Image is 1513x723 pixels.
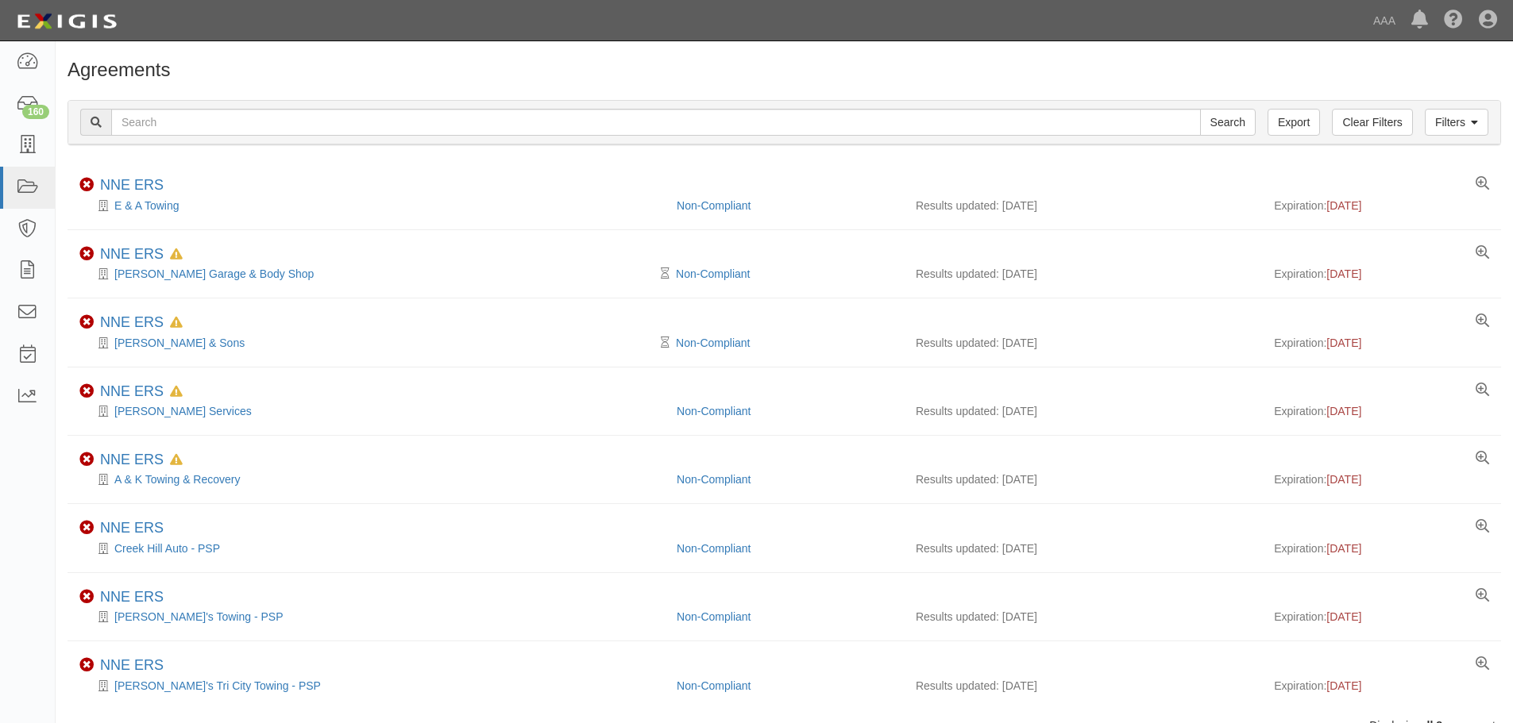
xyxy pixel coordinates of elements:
[916,540,1250,556] div: Results updated: [DATE]
[1476,177,1489,191] a: View results summary
[100,314,164,330] a: NNE ERS
[79,266,665,282] div: Beaulieu's Garage & Body Shop
[79,384,94,398] i: Non-Compliant
[79,315,94,329] i: Non-Compliant
[100,657,164,675] div: NNE ERS
[916,403,1250,419] div: Results updated: [DATE]
[111,109,1201,136] input: Search
[114,405,252,417] a: [PERSON_NAME] Services
[170,455,183,466] i: In Default since 09/01/2025
[1326,679,1361,692] span: [DATE]
[1332,109,1412,136] a: Clear Filters
[677,610,751,623] a: Non-Compliant
[916,335,1250,351] div: Results updated: [DATE]
[1476,520,1489,534] a: View results summary
[100,520,164,537] div: NNE ERS
[100,452,183,469] div: NNE ERS
[79,590,94,604] i: Non-Compliant
[1274,266,1489,282] div: Expiration:
[1274,335,1489,351] div: Expiration:
[114,610,283,623] a: [PERSON_NAME]'s Towing - PSP
[1476,246,1489,260] a: View results summary
[12,7,122,36] img: logo-5460c22ac91f19d4615b14bd174203de0afe785f0fc80cf4dbbc73dc1793850b.png
[916,678,1250,694] div: Results updated: [DATE]
[1476,383,1489,398] a: View results summary
[677,199,751,212] a: Non-Compliant
[114,267,314,280] a: [PERSON_NAME] Garage & Body Shop
[114,679,321,692] a: [PERSON_NAME]'s Tri City Towing - PSP
[1326,199,1361,212] span: [DATE]
[100,589,164,605] a: NNE ERS
[79,335,665,351] div: Sylvio Paradis & Sons
[1274,403,1489,419] div: Expiration:
[79,452,94,467] i: Non-Compliant
[114,199,179,212] a: E & A Towing
[1476,589,1489,603] a: View results summary
[677,473,751,486] a: Non-Compliant
[22,105,49,119] div: 160
[676,267,750,280] a: Non-Compliant
[1365,5,1403,37] a: AAA
[916,471,1250,487] div: Results updated: [DATE]
[676,337,750,349] a: Non-Compliant
[1444,11,1463,30] i: Help Center - Complianz
[100,383,164,399] a: NNE ERS
[677,679,751,692] a: Non-Compliant
[1274,471,1489,487] div: Expiration:
[1274,609,1489,625] div: Expiration:
[79,521,94,535] i: Non-Compliant
[170,317,183,329] i: In Default since 08/15/2025
[100,452,164,467] a: NNE ERS
[100,314,183,332] div: NNE ERS
[79,247,94,261] i: Non-Compliant
[677,405,751,417] a: Non-Compliant
[1274,198,1489,213] div: Expiration:
[79,658,94,672] i: Non-Compliant
[1274,540,1489,556] div: Expiration:
[1326,542,1361,555] span: [DATE]
[79,609,665,625] div: Doug's Towing - PSP
[1326,267,1361,280] span: [DATE]
[1425,109,1488,136] a: Filters
[79,678,665,694] div: Dave's Tri City Towing - PSP
[100,246,164,262] a: NNE ERS
[170,249,183,260] i: In Default since 08/15/2025
[1476,452,1489,466] a: View results summary
[79,198,665,213] div: E & A Towing
[677,542,751,555] a: Non-Compliant
[1200,109,1256,136] input: Search
[1326,610,1361,623] span: [DATE]
[79,471,665,487] div: A & K Towing & Recovery
[170,386,183,398] i: In Default since 08/26/2025
[114,473,240,486] a: A & K Towing & Recovery
[1476,314,1489,329] a: View results summary
[1326,405,1361,417] span: [DATE]
[916,609,1250,625] div: Results updated: [DATE]
[661,337,670,348] i: Pending Review
[79,178,94,192] i: Non-Compliant
[114,542,220,555] a: Creek Hill Auto - PSP
[100,383,183,401] div: NNE ERS
[100,657,164,673] a: NNE ERS
[79,403,665,419] div: L H Morine Services
[916,198,1250,213] div: Results updated: [DATE]
[79,540,665,556] div: Creek Hill Auto - PSP
[1326,473,1361,486] span: [DATE]
[1476,657,1489,671] a: View results summary
[68,60,1501,80] h1: Agreements
[100,246,183,263] div: NNE ERS
[661,268,670,279] i: Pending Review
[1268,109,1320,136] a: Export
[100,520,164,536] a: NNE ERS
[1274,678,1489,694] div: Expiration:
[100,589,164,606] div: NNE ERS
[100,177,164,194] div: NNE ERS
[916,266,1250,282] div: Results updated: [DATE]
[114,337,245,349] a: [PERSON_NAME] & Sons
[100,177,164,193] a: NNE ERS
[1326,337,1361,349] span: [DATE]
